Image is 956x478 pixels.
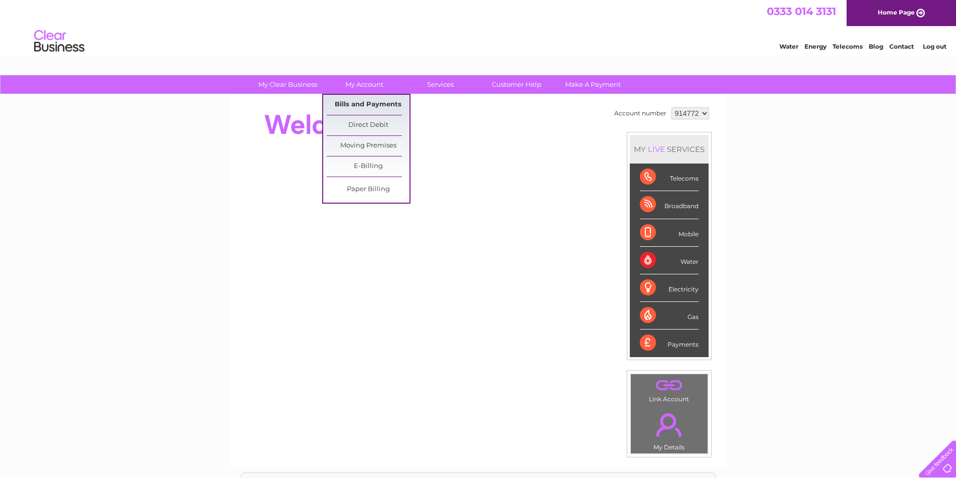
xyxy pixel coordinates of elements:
[633,377,705,394] a: .
[640,191,699,219] div: Broadband
[889,43,914,50] a: Contact
[923,43,946,50] a: Log out
[640,219,699,247] div: Mobile
[833,43,863,50] a: Telecoms
[633,407,705,442] a: .
[779,43,798,50] a: Water
[241,6,716,49] div: Clear Business is a trading name of Verastar Limited (registered in [GEOGRAPHIC_DATA] No. 3667643...
[804,43,827,50] a: Energy
[630,405,708,454] td: My Details
[612,105,669,122] td: Account number
[640,302,699,330] div: Gas
[327,156,409,177] a: E-Billing
[34,26,85,57] img: logo.png
[640,247,699,274] div: Water
[646,144,667,154] div: LIVE
[640,164,699,191] div: Telecoms
[399,75,482,94] a: Services
[327,95,409,115] a: Bills and Payments
[630,374,708,405] td: Link Account
[630,135,709,164] div: MY SERVICES
[640,330,699,357] div: Payments
[246,75,329,94] a: My Clear Business
[475,75,558,94] a: Customer Help
[552,75,634,94] a: Make A Payment
[327,180,409,200] a: Paper Billing
[640,274,699,302] div: Electricity
[869,43,883,50] a: Blog
[327,136,409,156] a: Moving Premises
[327,115,409,135] a: Direct Debit
[767,5,836,18] a: 0333 014 3131
[323,75,405,94] a: My Account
